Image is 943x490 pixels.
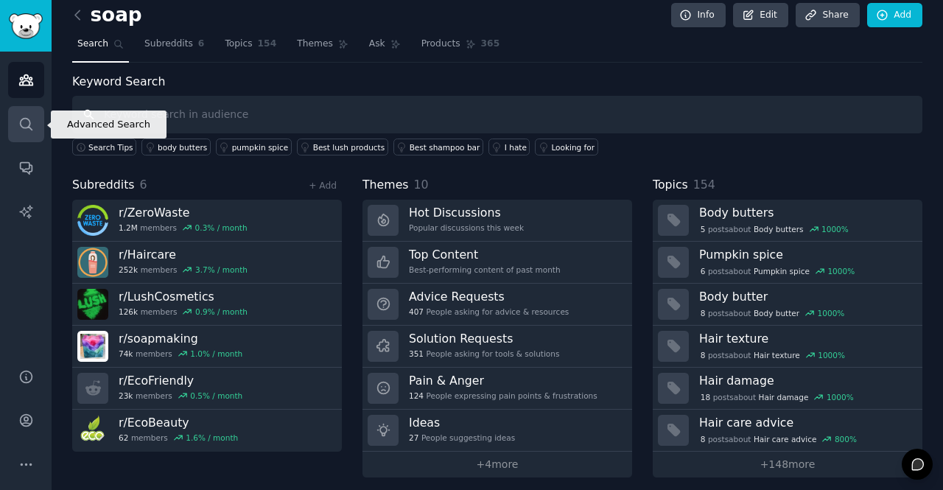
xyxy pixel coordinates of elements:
[699,331,912,346] h3: Hair texture
[754,266,810,276] span: Pumpkin spice
[701,308,706,318] span: 8
[309,181,337,191] a: + Add
[119,349,242,359] div: members
[362,200,632,242] a: Hot DiscussionsPopular discussions this week
[72,176,135,195] span: Subreddits
[699,223,850,236] div: post s about
[701,224,706,234] span: 5
[409,307,569,317] div: People asking for advice & resources
[409,247,561,262] h3: Top Content
[198,38,205,51] span: 6
[827,266,855,276] div: 1000 %
[72,200,342,242] a: r/ZeroWaste1.2Mmembers0.3% / month
[505,142,527,153] div: I hate
[653,368,922,410] a: Hair damage18postsaboutHair damage1000%
[292,32,354,63] a: Themes
[77,247,108,278] img: Haircare
[481,38,500,51] span: 365
[393,139,483,155] a: Best shampoo bar
[409,205,524,220] h3: Hot Discussions
[818,350,845,360] div: 1000 %
[759,392,809,402] span: Hair damage
[362,284,632,326] a: Advice Requests407People asking for advice & resources
[72,368,342,410] a: r/EcoFriendly23kmembers0.5% / month
[119,433,238,443] div: members
[821,224,849,234] div: 1000 %
[119,289,248,304] h3: r/ LushCosmetics
[409,307,424,317] span: 407
[72,242,342,284] a: r/Haircare252kmembers3.7% / month
[754,224,804,234] span: Body butters
[867,3,922,28] a: Add
[232,142,289,153] div: pumpkin spice
[653,176,688,195] span: Topics
[362,368,632,410] a: Pain & Anger124People expressing pain points & frustrations
[410,142,480,153] div: Best shampoo bar
[362,176,409,195] span: Themes
[409,433,515,443] div: People suggesting ideas
[119,373,242,388] h3: r/ EcoFriendly
[701,350,706,360] span: 8
[362,452,632,477] a: +4more
[535,139,597,155] a: Looking for
[77,205,108,236] img: ZeroWaste
[733,3,788,28] a: Edit
[551,142,595,153] div: Looking for
[369,38,385,51] span: Ask
[140,178,147,192] span: 6
[190,349,242,359] div: 1.0 % / month
[119,205,248,220] h3: r/ ZeroWaste
[362,326,632,368] a: Solution Requests351People asking for tools & solutions
[9,13,43,39] img: GummySearch logo
[653,326,922,368] a: Hair texture8postsaboutHair texture1000%
[699,391,855,404] div: post s about
[72,4,142,27] h2: soap
[119,391,133,401] span: 23k
[653,410,922,452] a: Hair care advice8postsaboutHair care advice800%
[409,349,424,359] span: 351
[699,265,856,278] div: post s about
[409,373,597,388] h3: Pain & Anger
[409,391,424,401] span: 124
[313,142,385,153] div: Best lush products
[77,289,108,320] img: LushCosmetics
[699,349,846,362] div: post s about
[699,247,912,262] h3: Pumpkin spice
[119,247,248,262] h3: r/ Haircare
[119,307,138,317] span: 126k
[421,38,460,51] span: Products
[409,331,559,346] h3: Solution Requests
[195,223,248,233] div: 0.3 % / month
[699,373,912,388] h3: Hair damage
[796,3,859,28] a: Share
[258,38,277,51] span: 154
[88,142,133,153] span: Search Tips
[139,32,209,63] a: Subreddits6
[158,142,207,153] div: body butters
[72,139,136,155] button: Search Tips
[195,265,248,275] div: 3.7 % / month
[693,178,715,192] span: 154
[72,284,342,326] a: r/LushCosmetics126kmembers0.9% / month
[119,349,133,359] span: 74k
[414,178,429,192] span: 10
[144,38,193,51] span: Subreddits
[653,452,922,477] a: +148more
[77,331,108,362] img: soapmaking
[77,415,108,446] img: EcoBeauty
[119,223,248,233] div: members
[699,433,858,446] div: post s about
[701,392,710,402] span: 18
[119,307,248,317] div: members
[72,326,342,368] a: r/soapmaking74kmembers1.0% / month
[671,3,726,28] a: Info
[827,392,854,402] div: 1000 %
[119,331,242,346] h3: r/ soapmaking
[72,96,922,133] input: Keyword search in audience
[119,391,242,401] div: members
[141,139,211,155] a: body butters
[754,308,799,318] span: Body butter
[119,433,128,443] span: 62
[119,223,138,233] span: 1.2M
[701,266,706,276] span: 6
